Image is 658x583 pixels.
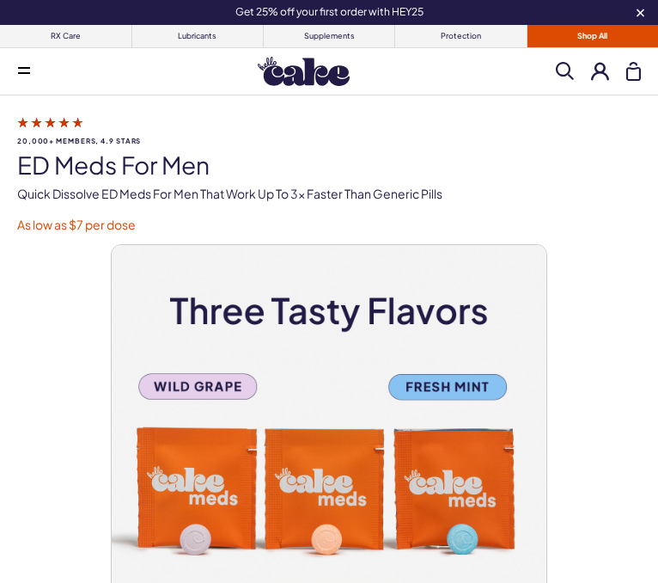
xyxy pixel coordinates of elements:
[17,217,641,234] p: As low as $7 per dose
[17,114,641,145] a: 20,000+ members, 4.9 stars
[264,25,394,47] a: Supplements
[132,25,263,47] a: Lubricants
[527,25,658,47] a: Shop All
[395,25,526,47] a: Protection
[17,186,641,203] p: Quick dissolve ED Meds for men that work up to 3x faster than generic pills
[258,57,350,86] img: Hello Cake
[17,138,641,145] span: 20,000+ members, 4.9 stars
[17,152,641,179] h1: ED Meds for Men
